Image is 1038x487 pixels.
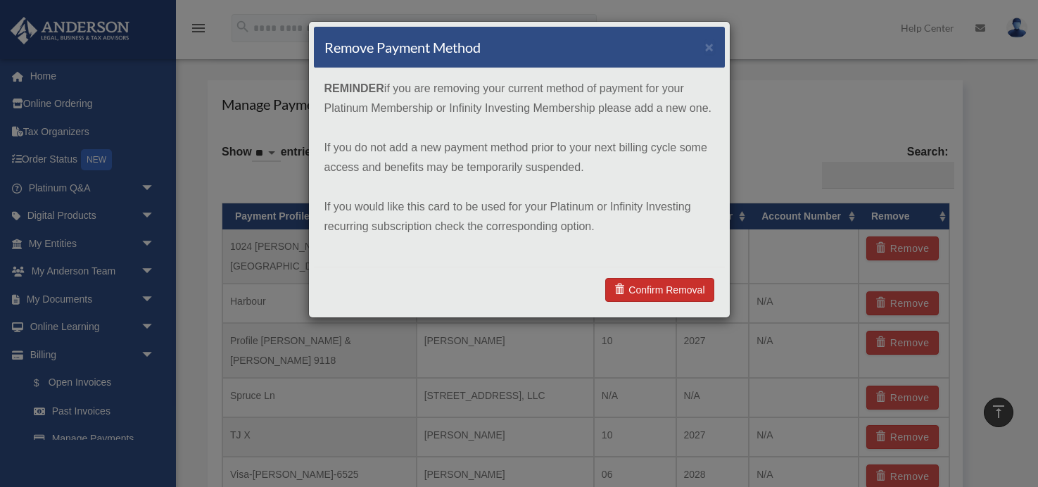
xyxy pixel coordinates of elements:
[324,197,714,236] p: If you would like this card to be used for your Platinum or Infinity Investing recurring subscrip...
[324,37,481,57] h4: Remove Payment Method
[314,68,725,267] div: if you are removing your current method of payment for your Platinum Membership or Infinity Inves...
[705,39,714,54] button: ×
[324,138,714,177] p: If you do not add a new payment method prior to your next billing cycle some access and benefits ...
[605,278,714,302] a: Confirm Removal
[324,82,384,94] strong: REMINDER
